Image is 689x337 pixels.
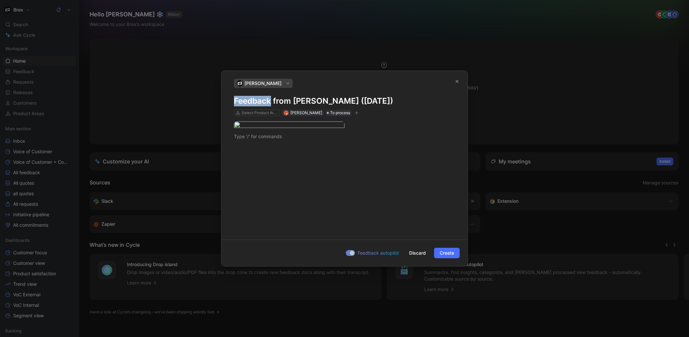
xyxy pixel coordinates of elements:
img: logo [237,80,243,87]
span: [PERSON_NAME] [244,79,282,87]
span: [PERSON_NAME] [290,110,322,115]
span: To process [330,110,350,116]
button: logo[PERSON_NAME] [234,79,293,88]
button: Create [434,248,460,258]
div: Select Product Areas [241,110,278,116]
h1: Feedback from [PERSON_NAME] ([DATE]) [234,96,455,106]
span: Feedback autopilot [358,249,399,257]
span: Discard [409,249,426,257]
button: Feedback autopilot [344,249,401,257]
img: avatar [284,111,288,115]
span: Create [440,249,454,257]
button: Discard [404,248,431,258]
div: To process [325,110,351,116]
img: image.png [234,121,344,130]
